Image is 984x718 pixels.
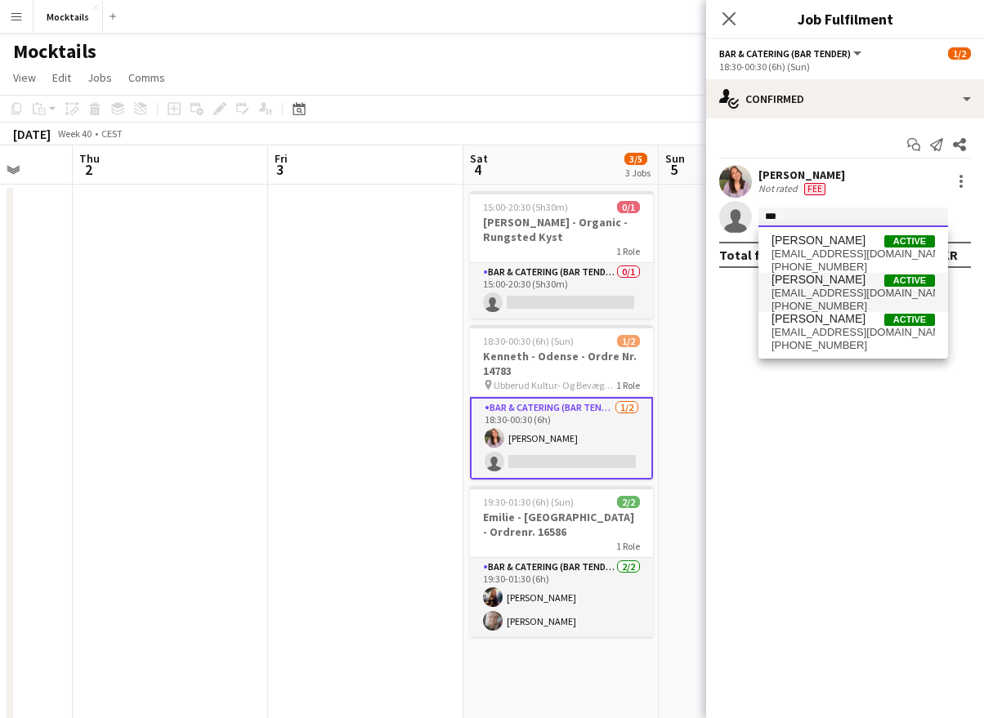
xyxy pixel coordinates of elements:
[719,60,971,73] div: 18:30-00:30 (6h) (Sun)
[801,182,829,195] div: Crew has different fees then in role
[772,287,935,300] span: sebastianlysholtskjold@hotmail.com
[13,39,96,64] h1: Mocktails
[884,235,935,248] span: Active
[79,151,100,166] span: Thu
[772,273,865,287] span: Sebastian Lysholt Skjold
[625,167,651,179] div: 3 Jobs
[483,335,574,347] span: 18:30-00:30 (6h) (Sun)
[804,183,825,195] span: Fee
[470,349,653,378] h3: Kenneth - Odense - Ordre Nr. 14783
[772,312,865,326] span: Sebastian Thage
[772,248,935,261] span: sebho240204@gmail.com
[13,70,36,85] span: View
[665,151,685,166] span: Sun
[719,47,864,60] button: Bar & Catering (Bar Tender)
[772,300,935,313] span: +4529714707
[719,47,851,60] span: Bar & Catering (Bar Tender)
[470,325,653,479] app-job-card: 18:30-00:30 (6h) (Sun)1/2Kenneth - Odense - Ordre Nr. 14783 Ubberud Kultur- Og Bevægelseshus1 Rol...
[884,314,935,326] span: Active
[617,496,640,508] span: 2/2
[470,263,653,319] app-card-role: Bar & Catering (Bar Tender)0/115:00-20:30 (5h30m)
[52,70,71,85] span: Edit
[470,397,653,479] app-card-role: Bar & Catering (Bar Tender)1/218:30-00:30 (6h)[PERSON_NAME]
[46,67,78,88] a: Edit
[77,160,100,179] span: 2
[758,182,801,195] div: Not rated
[470,558,653,637] app-card-role: Bar & Catering (Bar Tender)2/219:30-01:30 (6h)[PERSON_NAME][PERSON_NAME]
[101,127,123,140] div: CEST
[758,167,845,182] div: [PERSON_NAME]
[772,339,935,352] span: +4542652909
[719,247,775,263] div: Total fee
[470,151,488,166] span: Sat
[13,126,51,142] div: [DATE]
[483,201,568,213] span: 15:00-20:30 (5h30m)
[772,326,935,339] span: sebastianthage@gmail.com
[706,79,984,118] div: Confirmed
[948,47,971,60] span: 1/2
[617,201,640,213] span: 0/1
[616,540,640,552] span: 1 Role
[772,261,935,274] span: +4561313404
[494,379,616,391] span: Ubberud Kultur- Og Bevægelseshus
[616,379,640,391] span: 1 Role
[483,496,574,508] span: 19:30-01:30 (6h) (Sun)
[272,160,288,179] span: 3
[617,335,640,347] span: 1/2
[663,160,685,179] span: 5
[624,153,647,165] span: 3/5
[470,510,653,539] h3: Emilie - [GEOGRAPHIC_DATA] - Ordrenr. 16586
[706,8,984,29] h3: Job Fulfilment
[7,67,42,88] a: View
[470,191,653,319] app-job-card: 15:00-20:30 (5h30m)0/1[PERSON_NAME] - Organic - Rungsted Kyst1 RoleBar & Catering (Bar Tender)0/1...
[470,486,653,637] app-job-card: 19:30-01:30 (6h) (Sun)2/2Emilie - [GEOGRAPHIC_DATA] - Ordrenr. 165861 RoleBar & Catering (Bar Ten...
[275,151,288,166] span: Fri
[616,245,640,257] span: 1 Role
[470,215,653,244] h3: [PERSON_NAME] - Organic - Rungsted Kyst
[54,127,95,140] span: Week 40
[884,274,935,287] span: Active
[772,234,865,248] span: Sebastian Ho
[467,160,488,179] span: 4
[34,1,103,33] button: Mocktails
[87,70,112,85] span: Jobs
[81,67,119,88] a: Jobs
[128,70,165,85] span: Comms
[122,67,172,88] a: Comms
